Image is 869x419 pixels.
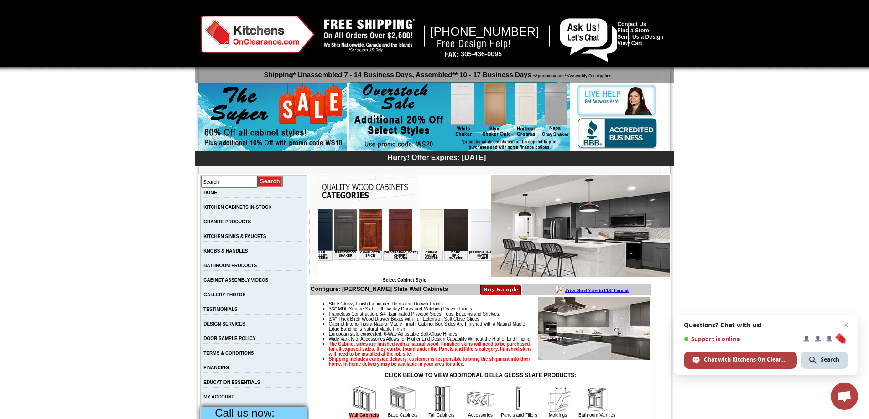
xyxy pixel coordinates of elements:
[684,352,797,369] div: Chat with Kitchens On Clearance
[329,336,531,341] span: Wide Variety of Accessories Allows for Higher End Design Capability Without the Higher End Pricing
[329,331,457,336] span: European style concealed, 6-Way Adjustable Soft-Close Hinges
[544,385,572,413] img: Moldings
[65,41,100,52] td: [GEOGRAPHIC_DATA] Cherry Shaker
[821,356,839,364] span: Search
[203,336,255,341] a: DOOR SAMPLE POLICY
[549,413,567,418] a: Moldings
[203,365,229,370] a: FINANCING
[617,27,649,34] a: Find a Store
[350,385,378,413] img: Wall Cabinets
[203,394,234,399] a: MY ACCOUNT
[203,219,251,224] a: GRANITE PRODUCTS
[201,16,315,53] img: Kitchens on Clearance Logo
[203,248,248,253] a: KNOBS & HANDLES
[203,351,254,356] a: TERMS & CONDITIONS
[428,385,455,413] img: Tall Cabinets
[531,71,612,78] span: *Approximation **Assembly Fee Applies
[583,385,610,413] img: Bathroom Vanities
[329,316,479,321] span: 3/4" Thick Birch Wood Drawer Boxes with Full Extension Soft Close Glides
[505,385,533,413] img: Panels and Fillers
[428,413,454,418] a: Tall Cabinets
[578,413,615,418] a: Bathroom Vanities
[389,385,416,413] img: Base Cabinets
[215,407,275,419] span: Call us now:
[617,40,642,47] a: View Cart
[617,21,646,27] a: Contact Us
[16,41,39,51] td: Brentwood Shaker
[203,321,245,326] a: DESIGN SERVICES
[203,205,271,210] a: KITCHEN CABINETS IN-STOCK
[329,311,500,316] span: Frameless Construction; 3/4" Laminated Plywood Sides, Tops, Bottoms and Shelves.
[385,372,577,378] strong: CLICK BELOW TO VIEW ADDITIONAL DELLA GLOSS SLATE PRODUCTS:
[203,190,217,195] a: HOME
[801,352,848,369] div: Search
[329,321,526,331] span: Cabinet Interior has a Natural Maple Finish. Cabinet Box Sides Are Finished with a Natural Maple;...
[203,380,260,385] a: EDUCATION ESSENTIALS
[538,297,650,360] img: Product Image
[311,285,448,292] b: Configure: [PERSON_NAME] Slate Wall Cabinets
[430,25,539,38] span: [PHONE_NUMBER]
[468,413,493,418] a: Accessories
[491,175,670,277] img: Della Gloss Slate
[349,413,379,419] a: Wall Cabinets
[329,301,443,306] span: Slate Glossy Finish Laminated Doors and Drawer Fronts
[684,336,797,342] span: Support is online
[102,41,125,52] td: Cream Valley Shaker
[203,307,237,312] a: TESTIMONIALS
[126,41,150,52] td: Dark Epic Shaker
[388,413,417,418] a: Base Cabinets
[257,176,283,188] input: Submit
[199,67,674,78] p: Shipping* Unassembled 7 - 14 Business Days, Assembled** 10 - 17 Business Days
[617,34,663,40] a: Send Us a Design
[501,413,537,418] a: Panels and Fillers
[10,4,74,9] b: Price Sheet View in PDF Format
[684,321,848,329] span: Questions? Chat with us!
[840,320,851,331] span: Close chat
[383,278,427,283] b: Select Cabinet Style
[704,356,788,364] span: Chat with Kitchens On Clearance
[329,341,532,357] strong: The Cabinet sides are finished with a natural wood. Finished skins will need to be purchased for ...
[329,306,472,311] span: 3/4" MDF Square Slab Full Overlay Doors and Matching Drawer Fronts
[203,278,268,283] a: CABINET ASSEMBLY VIDEOS
[203,263,257,268] a: BATHROOM PRODUCTS
[318,209,491,278] iframe: Browser incompatible
[203,292,245,297] a: GALLERY PHOTOS
[329,357,531,367] strong: Shipping includes curbside delivery, customer is responsible to bring the shipment into their hom...
[41,41,64,51] td: Charlotte Spice
[203,234,266,239] a: KITCHEN SINKS & FAUCETS
[467,385,494,413] img: Accessories
[831,383,858,410] div: Open chat
[199,152,674,162] div: Hurry! Offer Expires: [DATE]
[10,1,74,9] a: Price Sheet View in PDF Format
[1,2,9,10] img: pdf.png
[151,41,179,52] td: [PERSON_NAME] Matte White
